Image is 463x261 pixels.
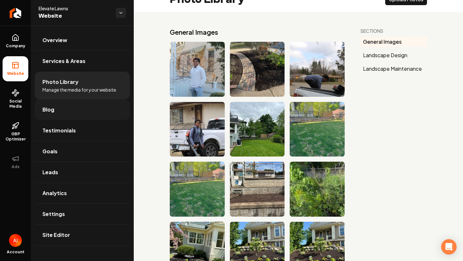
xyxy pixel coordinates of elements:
span: Analytics [42,189,67,197]
img: Lawn with patches of bare grass, surrounded by greenery and a wooden fence in the background. [290,102,345,157]
img: Curved brick pathway through landscaped garden with flowers and mulch. [230,42,285,97]
img: Lush green lawn and landscape in residential backyard with modern house and trees. [230,102,285,157]
button: Ads [3,149,28,175]
span: Settings [42,210,65,218]
span: Blog [42,106,54,113]
h3: Sections [360,28,427,34]
button: Landscape Design [360,50,427,60]
img: Lawn with patchy grass, surrounded by wooden fence and green trees in a residential backyard. [170,162,225,217]
button: Open user button [9,234,22,247]
span: Overview [42,36,67,44]
span: Testimonials [42,127,76,134]
span: Leads [42,168,58,176]
a: Leads [35,162,130,183]
button: Landscape Maintenance [360,64,427,74]
span: Elevate Lawns [39,5,111,12]
a: GBP Optimizer [3,117,28,147]
img: Rebolt Logo [10,8,22,18]
img: Young man using a leaf blower in front of a residential home with a white pickup truck. [170,102,225,157]
h2: General Images [170,28,345,37]
span: Photo Library [42,78,78,86]
img: Lush green vegetation with various plants near a chain-link fence and pathway. [290,162,345,217]
img: Garden bed with fresh mulch, wooden walkway, and vintage archway against a sunny backdrop. [230,162,285,217]
a: Analytics [35,183,130,203]
span: Account [7,249,24,255]
span: Goals [42,148,58,155]
a: Testimonials [35,120,130,141]
a: Social Media [3,84,28,114]
span: Ads [9,164,22,169]
a: Goals [35,141,130,162]
a: Blog [35,99,130,120]
span: Manage the media for your website. [42,86,117,93]
span: Services & Areas [42,57,86,65]
a: Settings [35,204,130,224]
a: Site Editor [35,225,130,245]
span: GBP Optimizer [3,131,28,142]
img: No alt text set for this photo [170,42,225,97]
span: Website [39,12,111,21]
img: Abdi Ismael [9,234,22,247]
a: Services & Areas [35,51,130,71]
span: Site Editor [42,231,70,239]
div: Open Intercom Messenger [441,239,457,255]
span: Social Media [3,99,28,109]
span: Website [5,71,27,76]
span: Company [3,43,28,49]
button: General Images [360,37,427,47]
img: Person loading items in the back of a pickup truck on a cloudy day in a suburban area. [290,42,345,97]
a: Company [3,29,28,54]
a: Overview [35,30,130,50]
